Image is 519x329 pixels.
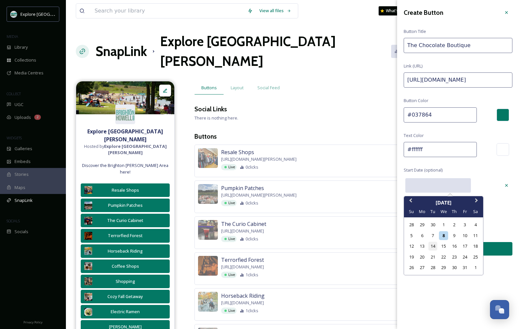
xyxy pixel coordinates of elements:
[221,164,237,170] div: Live
[96,187,155,193] div: Resale Shops
[379,6,412,15] a: What's New
[79,143,171,156] span: Hosted by
[450,242,459,251] div: Choose Thursday, October 16th, 2025
[460,253,469,261] div: Choose Friday, October 24th, 2025
[450,263,459,272] div: Choose Thursday, October 30th, 2025
[404,199,483,206] div: [DATE]
[14,70,43,76] span: Media Centres
[14,197,33,204] span: SnapLink
[407,231,416,240] div: Choose Sunday, October 5th, 2025
[256,4,295,17] a: View all files
[96,278,155,285] div: Shopping
[198,292,218,312] img: bc00d4ef-b3d3-44f9-86f1-557d12eb57d0.jpg
[439,242,448,251] div: Choose Wednesday, October 15th, 2025
[391,45,423,58] button: Analytics
[221,184,264,192] span: Pumpkin Patches
[96,217,155,224] div: The Curio Cabinet
[460,207,469,216] div: Fr
[460,231,469,240] div: Choose Friday, October 10th, 2025
[428,231,437,240] div: Choose Tuesday, October 7th, 2025
[96,41,147,61] a: SnapLink
[221,292,265,300] span: Horseback Riding
[14,44,28,50] span: Library
[198,256,218,276] img: f6e74bba-569a-4dba-8d18-2dc0e58d0619.jpg
[391,45,426,58] a: Analytics
[81,229,170,242] button: Terrorfied Forest
[84,277,92,285] img: 4472244f-5787-4127-9299-69d351347d0c.jpg
[84,247,92,255] img: bc00d4ef-b3d3-44f9-86f1-557d12eb57d0.jpg
[221,236,237,242] div: Live
[231,85,244,91] span: Layout
[404,132,424,139] span: Text Color
[460,220,469,229] div: Choose Friday, October 3rd, 2025
[245,164,258,170] span: 0 clicks
[404,8,443,17] h3: Create Button
[7,135,22,140] span: WIDGETS
[34,115,41,120] div: 2
[14,114,31,121] span: Uploads
[245,236,258,242] span: 0 clicks
[91,4,244,18] input: Search your library
[450,207,459,216] div: Th
[245,272,258,278] span: 1 clicks
[96,202,155,208] div: Pumpkin Patches
[198,220,218,240] img: 31b2a08f-ce22-4393-9250-7884f1620b2b.jpg
[490,300,509,319] button: Open Chat
[472,197,482,207] button: Next Month
[20,11,111,17] span: Explore [GEOGRAPHIC_DATA][PERSON_NAME]
[76,81,174,114] img: cb6c9135-67c4-4434-a57e-82c280aac642.jpg
[221,148,254,156] span: Resale Shops
[407,253,416,261] div: Choose Sunday, October 19th, 2025
[96,233,155,239] div: Terrorfied Forest
[81,260,170,273] button: Coffee Shops
[221,256,264,264] span: Terrorfied Forest
[221,156,297,162] span: [URL][DOMAIN_NAME][PERSON_NAME]
[96,293,155,300] div: Cozy Fall Getaway
[406,220,481,273] div: month 2025-10
[418,207,427,216] div: Mo
[194,132,509,141] h3: Buttons
[418,253,427,261] div: Choose Monday, October 20th, 2025
[418,231,427,240] div: Choose Monday, October 6th, 2025
[81,183,170,197] button: Resale Shops
[115,104,135,124] img: 67e7af72-b6c8-455a-acf8-98e6fe1b68aa.avif
[198,184,218,204] img: ef193b25-89e9-47f9-963e-26e55b8bb92c.jpg
[450,253,459,261] div: Choose Thursday, October 23rd, 2025
[439,220,448,229] div: Choose Wednesday, October 1st, 2025
[245,308,258,314] span: 1 clicks
[471,220,480,229] div: Choose Saturday, October 4th, 2025
[11,11,17,17] img: 67e7af72-b6c8-455a-acf8-98e6fe1b68aa.avif
[221,300,264,306] span: [URL][DOMAIN_NAME]
[418,242,427,251] div: Choose Monday, October 13th, 2025
[407,263,416,272] div: Choose Sunday, October 26th, 2025
[96,263,155,269] div: Coffee Shops
[23,318,43,326] a: Privacy Policy
[84,262,92,270] img: 4aea3e06-4ec9-4247-ac13-78809116f78e.jpg
[14,229,28,235] span: Socials
[471,231,480,240] div: Choose Saturday, October 11th, 2025
[160,32,391,71] h1: Explore [GEOGRAPHIC_DATA][PERSON_NAME]
[439,231,448,240] div: Choose Wednesday, October 8th, 2025
[404,28,426,35] span: Button Title
[221,272,237,278] div: Live
[471,253,480,261] div: Choose Saturday, October 25th, 2025
[407,207,416,216] div: Su
[428,207,437,216] div: Tu
[14,158,31,165] span: Embeds
[407,220,416,229] div: Choose Sunday, September 28th, 2025
[81,275,170,288] button: Shopping
[404,38,512,53] input: My Link
[460,242,469,251] div: Choose Friday, October 17th, 2025
[7,218,20,223] span: SOCIALS
[439,263,448,272] div: Choose Wednesday, October 29th, 2025
[221,192,297,198] span: [URL][DOMAIN_NAME][PERSON_NAME]
[84,202,92,209] img: ef193b25-89e9-47f9-963e-26e55b8bb92c.jpg
[428,220,437,229] div: Choose Tuesday, September 30th, 2025
[81,214,170,227] button: The Curio Cabinet
[96,248,155,254] div: Horseback Riding
[439,207,448,216] div: We
[221,308,237,314] div: Live
[221,264,264,270] span: [URL][DOMAIN_NAME]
